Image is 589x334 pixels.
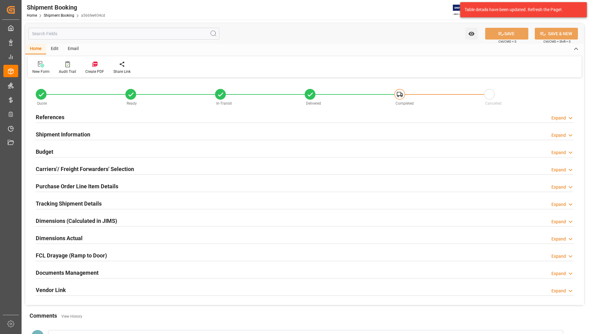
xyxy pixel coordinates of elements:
h2: Shipment Information [36,130,90,139]
span: Ready [127,101,137,106]
div: Expand [551,270,566,277]
input: Search Fields [28,28,219,40]
div: Expand [551,253,566,260]
h2: Dimensions Actual [36,234,83,242]
button: open menu [465,28,478,40]
span: Ctrl/CMD + Shift + S [543,39,571,44]
span: Completed [396,101,414,106]
button: SAVE [485,28,528,40]
div: Expand [551,149,566,156]
h2: Documents Management [36,269,99,277]
div: Create PDF [85,69,104,74]
button: SAVE & NEW [535,28,578,40]
div: Expand [551,236,566,242]
h2: Carriers'/ Freight Forwarders' Selection [36,165,134,173]
img: Exertis%20JAM%20-%20Email%20Logo.jpg_1722504956.jpg [453,5,474,15]
span: In-Transit [216,101,232,106]
div: Expand [551,184,566,190]
span: Ctrl/CMD + S [498,39,516,44]
div: Expand [551,167,566,173]
div: Audit Trail [59,69,76,74]
div: Edit [46,44,63,54]
h2: Tracking Shipment Details [36,199,102,208]
h2: Budget [36,148,53,156]
h2: References [36,113,64,121]
a: View History [61,314,82,319]
div: Shipment Booking [27,3,105,12]
div: Table details have been updated. Refresh the Page!. [465,6,578,13]
div: Expand [551,115,566,121]
div: Expand [551,219,566,225]
a: Home [27,13,37,18]
a: Shipment Booking [44,13,74,18]
h2: Comments [30,311,57,320]
h2: FCL Drayage (Ramp to Door) [36,251,107,260]
div: Email [63,44,83,54]
div: Expand [551,132,566,139]
div: Home [25,44,46,54]
h2: Dimensions (Calculated in JIMS) [36,217,117,225]
span: Cancelled [485,101,502,106]
div: Share Link [113,69,131,74]
div: New Form [32,69,50,74]
div: Expand [551,201,566,208]
h2: Vendor Link [36,286,66,294]
span: Delivered [306,101,321,106]
div: Expand [551,288,566,294]
span: Quote [37,101,47,106]
h2: Purchase Order Line Item Details [36,182,118,190]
